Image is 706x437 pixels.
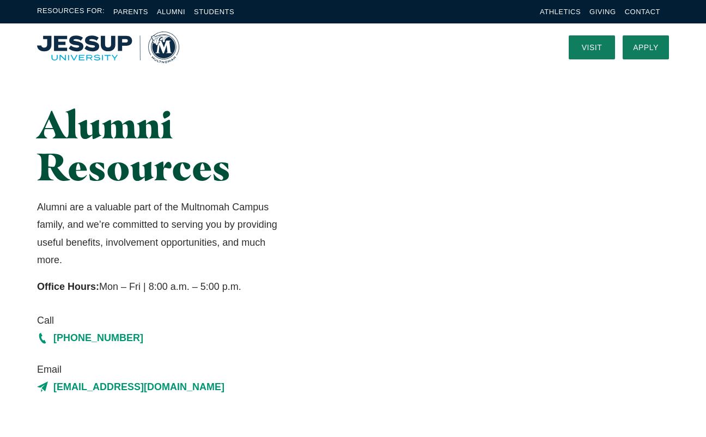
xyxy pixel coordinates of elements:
[37,5,105,18] span: Resources For:
[589,8,616,16] a: Giving
[157,8,185,16] a: Alumni
[37,361,288,378] span: Email
[540,8,581,16] a: Athletics
[37,278,288,295] p: Mon – Fri | 8:00 a.m. – 5:00 p.m.
[331,104,669,298] img: Two Graduates Laughing
[37,198,288,269] p: Alumni are a valuable part of the Multnomah Campus family, and we’re committed to serving you by ...
[623,35,669,59] a: Apply
[569,35,615,59] a: Visit
[113,8,148,16] a: Parents
[37,32,179,63] img: Multnomah University Logo
[194,8,234,16] a: Students
[37,104,288,187] h1: Alumni Resources
[37,281,99,292] strong: Office Hours:
[37,32,179,63] a: Home
[37,312,288,329] span: Call
[37,329,288,347] a: [PHONE_NUMBER]
[625,8,660,16] a: Contact
[37,378,288,396] a: [EMAIL_ADDRESS][DOMAIN_NAME]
